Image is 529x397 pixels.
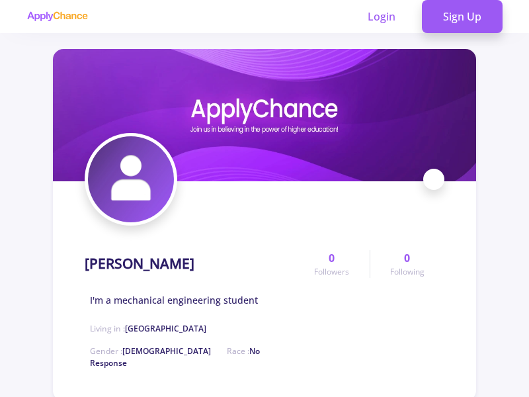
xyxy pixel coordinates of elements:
h1: [PERSON_NAME] [85,255,194,272]
span: No Response [90,345,260,369]
img: Ebrahim Azarangavatar [88,136,174,222]
span: 0 [404,250,410,266]
span: [DEMOGRAPHIC_DATA] [122,345,211,357]
a: 0Followers [294,250,369,278]
img: applychance logo text only [26,11,88,22]
span: [GEOGRAPHIC_DATA] [125,323,206,334]
span: Race : [90,345,260,369]
span: Living in : [90,323,206,334]
span: I'm a mechanical engineering student [90,293,258,307]
span: Gender : [90,345,211,357]
span: Followers [314,266,349,278]
img: Ebrahim Azarangcover image [53,49,476,181]
a: 0Following [370,250,444,278]
span: 0 [329,250,335,266]
span: Following [390,266,425,278]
